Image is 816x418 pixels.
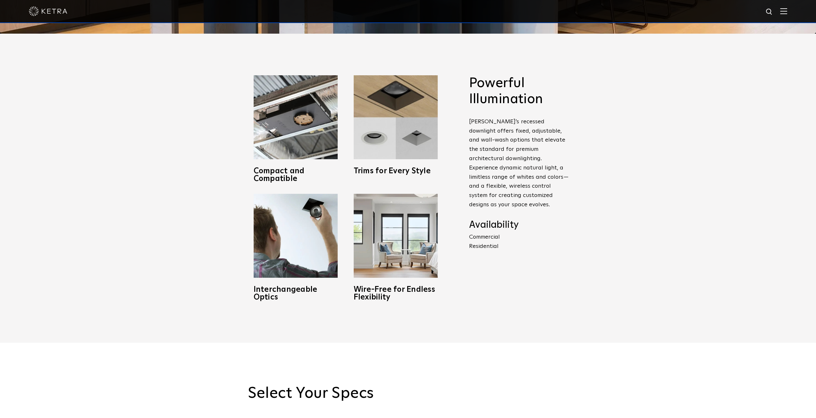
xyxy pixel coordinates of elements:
h3: Trims for Every Style [354,167,438,175]
img: compact-and-copatible [254,75,338,159]
p: [PERSON_NAME]’s recessed downlight offers fixed, adjustable, and wall-wash options that elevate t... [469,117,568,209]
img: D3_WV_Bedroom [354,194,438,278]
h4: Availability [469,219,568,231]
img: D3_OpticSwap [254,194,338,278]
img: Hamburger%20Nav.svg [780,8,787,14]
img: ketra-logo-2019-white [29,6,67,16]
img: search icon [765,8,773,16]
h2: Select Your Specs [248,384,568,403]
img: trims-for-every-style [354,75,438,159]
p: Commercial Residential [469,233,568,251]
h3: Compact and Compatible [254,167,338,183]
h3: Wire-Free for Endless Flexibility [354,286,438,301]
h2: Powerful Illumination [469,75,568,108]
h3: Interchangeable Optics [254,286,338,301]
